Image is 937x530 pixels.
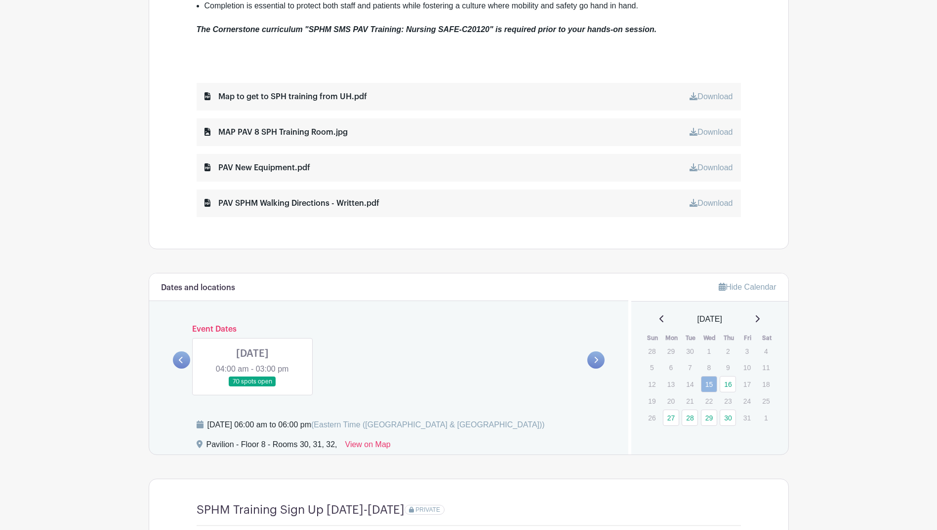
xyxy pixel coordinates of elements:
p: 1 [701,343,717,359]
p: 1 [758,410,774,425]
a: 28 [682,410,698,426]
th: Sat [757,333,776,343]
p: 23 [720,393,736,409]
div: Map to get to SPH training from UH.pdf [204,91,367,103]
h4: SPHM Training Sign Up [DATE]-[DATE] [197,503,405,517]
div: [DATE] 06:00 am to 06:00 pm [207,419,545,431]
p: 18 [758,377,774,392]
a: Download [690,163,733,172]
span: PRIVATE [415,506,440,513]
a: 27 [663,410,679,426]
p: 11 [758,360,774,375]
p: 30 [682,343,698,359]
a: 15 [701,376,717,392]
p: 25 [758,393,774,409]
p: 22 [701,393,717,409]
p: 17 [739,377,755,392]
p: 20 [663,393,679,409]
th: Tue [681,333,700,343]
p: 6 [663,360,679,375]
em: The Cornerstone curriculum "SPHM SMS PAV Training: Nursing SAFE-C20120" is required prior to your... [197,25,657,34]
h6: Event Dates [190,325,588,334]
th: Wed [700,333,720,343]
th: Mon [662,333,682,343]
a: 30 [720,410,736,426]
p: 3 [739,343,755,359]
p: 5 [644,360,660,375]
p: 7 [682,360,698,375]
p: 29 [663,343,679,359]
a: Download [690,199,733,207]
span: [DATE] [697,313,722,325]
p: 8 [701,360,717,375]
p: 24 [739,393,755,409]
div: PAV SPHM Walking Directions - Written.pdf [204,197,379,209]
p: 21 [682,393,698,409]
p: 13 [663,377,679,392]
div: MAP PAV 8 SPH Training Room.jpg [204,126,348,138]
a: View on Map [345,439,391,454]
th: Fri [738,333,758,343]
p: 19 [644,393,660,409]
span: (Eastern Time ([GEOGRAPHIC_DATA] & [GEOGRAPHIC_DATA])) [311,420,545,429]
a: Hide Calendar [719,283,776,291]
p: 9 [720,360,736,375]
th: Sun [643,333,662,343]
div: PAV New Equipment.pdf [204,162,310,174]
p: 12 [644,377,660,392]
a: 16 [720,376,736,392]
p: 2 [720,343,736,359]
p: 31 [739,410,755,425]
div: Pavilion - Floor 8 - Rooms 30, 31, 32, [206,439,337,454]
p: 14 [682,377,698,392]
a: Download [690,92,733,101]
th: Thu [719,333,738,343]
p: 28 [644,343,660,359]
p: 4 [758,343,774,359]
a: 29 [701,410,717,426]
p: 10 [739,360,755,375]
p: 26 [644,410,660,425]
a: Download [690,128,733,136]
h6: Dates and locations [161,283,235,293]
